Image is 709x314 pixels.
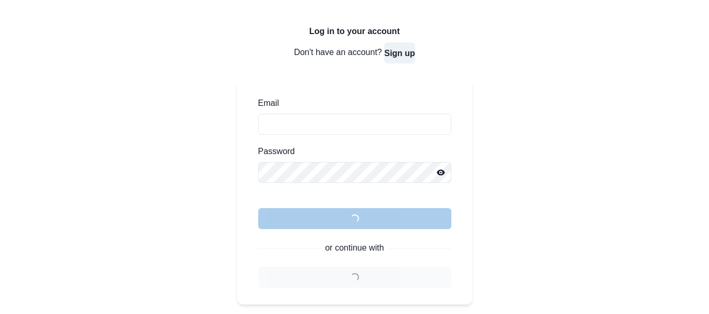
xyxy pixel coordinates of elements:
p: or continue with [325,242,384,254]
label: Email [258,97,445,110]
h2: Log in to your account [237,26,472,36]
button: Sign up [384,42,415,63]
p: Don't have an account? [237,42,472,63]
label: Password [258,145,445,158]
button: Reveal password [430,162,451,183]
